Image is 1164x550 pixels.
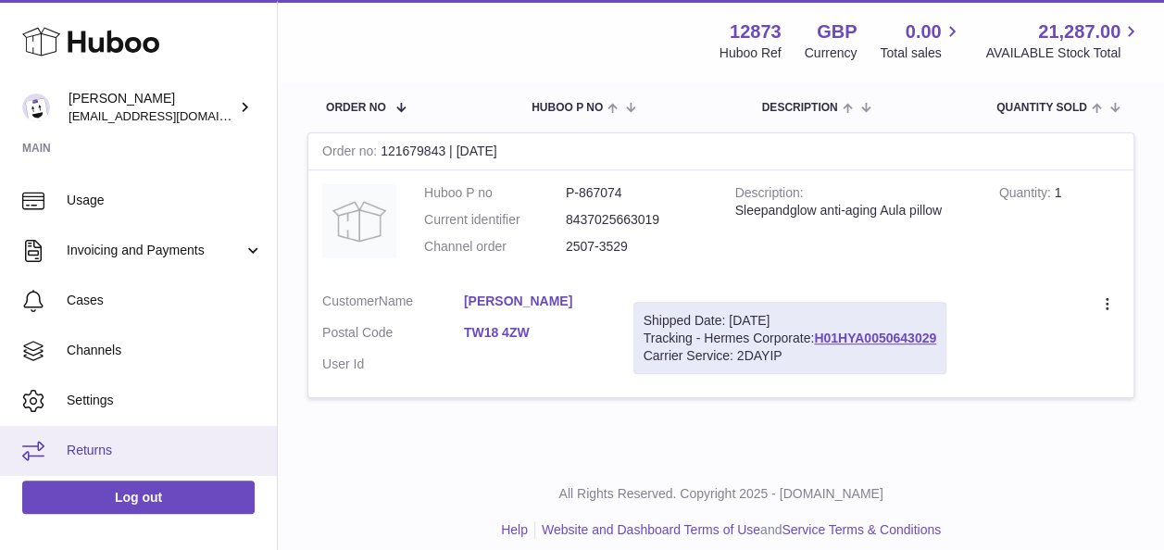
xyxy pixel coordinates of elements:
[999,185,1055,205] strong: Quantity
[322,356,464,373] dt: User Id
[817,19,857,44] strong: GBP
[67,392,263,409] span: Settings
[322,294,379,308] span: Customer
[67,192,263,209] span: Usage
[293,485,1149,503] p: All Rights Reserved. Copyright 2025 - [DOMAIN_NAME]
[501,522,528,537] a: Help
[424,184,566,202] dt: Huboo P no
[566,184,707,202] dd: P-867074
[761,102,837,114] span: Description
[644,312,936,330] div: Shipped Date: [DATE]
[730,19,782,44] strong: 12873
[985,44,1142,62] span: AVAILABLE Stock Total
[67,342,263,359] span: Channels
[424,211,566,229] dt: Current identifier
[22,481,255,514] a: Log out
[996,102,1087,114] span: Quantity Sold
[322,324,464,346] dt: Postal Code
[424,238,566,256] dt: Channel order
[464,293,606,310] a: [PERSON_NAME]
[535,521,941,539] li: and
[322,144,381,163] strong: Order no
[644,347,936,365] div: Carrier Service: 2DAYIP
[782,522,941,537] a: Service Terms & Conditions
[22,94,50,121] img: tikhon.oleinikov@sleepandglow.com
[464,324,606,342] a: TW18 4ZW
[67,242,244,259] span: Invoicing and Payments
[814,331,936,345] a: H01HYA0050643029
[985,170,1133,279] td: 1
[566,211,707,229] dd: 8437025663019
[735,185,804,205] strong: Description
[566,238,707,256] dd: 2507-3529
[1038,19,1120,44] span: 21,287.00
[69,90,235,125] div: [PERSON_NAME]
[542,522,760,537] a: Website and Dashboard Terms of Use
[67,292,263,309] span: Cases
[880,44,962,62] span: Total sales
[322,293,464,315] dt: Name
[985,19,1142,62] a: 21,287.00 AVAILABLE Stock Total
[322,184,396,258] img: no-photo.jpg
[633,302,946,375] div: Tracking - Hermes Corporate:
[906,19,942,44] span: 0.00
[532,102,603,114] span: Huboo P no
[735,202,971,219] div: Sleepandglow anti-aging Aula pillow
[69,108,272,123] span: [EMAIL_ADDRESS][DOMAIN_NAME]
[67,442,263,459] span: Returns
[805,44,857,62] div: Currency
[880,19,962,62] a: 0.00 Total sales
[720,44,782,62] div: Huboo Ref
[326,102,386,114] span: Order No
[308,133,1133,170] div: 121679843 | [DATE]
